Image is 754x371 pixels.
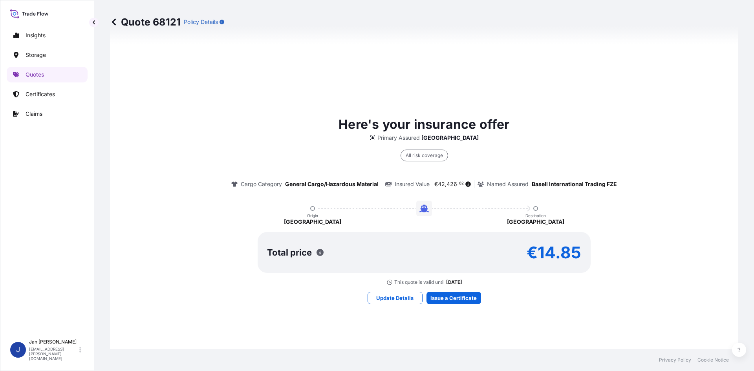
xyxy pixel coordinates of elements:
span: 62 [459,182,464,185]
a: Cookie Notice [697,357,729,363]
p: Policy Details [184,18,218,26]
a: Privacy Policy [659,357,691,363]
p: Basell International Trading FZE [532,180,617,188]
p: Storage [26,51,46,59]
p: Destination [525,213,546,218]
p: Insights [26,31,46,39]
a: Insights [7,27,88,43]
span: , [445,181,447,187]
p: Named Assured [487,180,529,188]
p: [EMAIL_ADDRESS][PERSON_NAME][DOMAIN_NAME] [29,347,78,361]
span: 42 [438,181,445,187]
p: €14.85 [527,246,581,259]
p: Issue a Certificate [430,294,477,302]
p: Insured Value [395,180,430,188]
span: 426 [447,181,457,187]
a: Storage [7,47,88,63]
p: Claims [26,110,42,118]
span: . [458,182,459,185]
a: Certificates [7,86,88,102]
p: Update Details [376,294,414,302]
p: Primary Assured [377,134,420,142]
div: All risk coverage [401,150,448,161]
p: Total price [267,249,312,256]
p: Jan [PERSON_NAME] [29,339,78,345]
button: Issue a Certificate [426,292,481,304]
p: Here's your insurance offer [339,115,509,134]
p: Quotes [26,71,44,79]
p: Certificates [26,90,55,98]
p: [DATE] [446,279,462,285]
p: Quote 68121 [110,16,181,28]
button: Update Details [368,292,423,304]
span: € [434,181,438,187]
p: [GEOGRAPHIC_DATA] [284,218,341,226]
p: [GEOGRAPHIC_DATA] [421,134,479,142]
a: Quotes [7,67,88,82]
p: Cargo Category [241,180,282,188]
p: [GEOGRAPHIC_DATA] [507,218,564,226]
p: Origin [307,213,318,218]
p: General Cargo/Hazardous Material [285,180,379,188]
a: Claims [7,106,88,122]
span: J [16,346,20,354]
p: This quote is valid until [394,279,445,285]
